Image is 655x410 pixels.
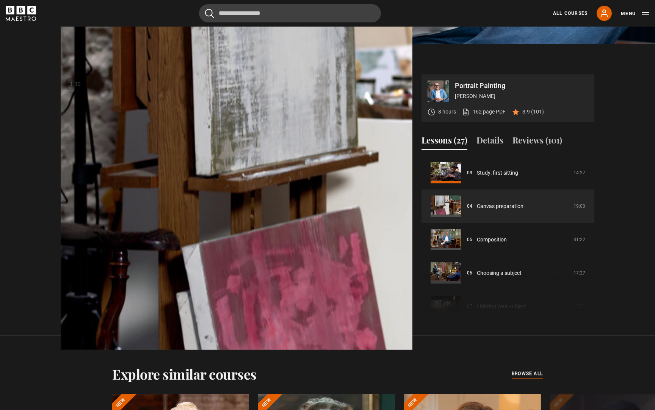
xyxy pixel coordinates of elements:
p: [PERSON_NAME] [455,92,588,100]
a: All Courses [553,10,588,17]
h2: Explore similar courses [112,366,257,382]
video-js: Video Player [61,74,412,273]
a: Canvas preparation [477,202,523,210]
button: Details [476,134,503,150]
a: browse all [512,370,543,378]
p: 8 hours [438,108,456,116]
svg: BBC Maestro [6,6,36,21]
button: Reviews (101) [512,134,562,150]
a: Composition [477,236,507,244]
p: Portrait Painting [455,82,588,89]
p: 3.9 (101) [522,108,544,116]
button: Lessons (27) [422,134,467,150]
button: Toggle navigation [621,10,649,17]
a: Choosing a subject [477,269,522,277]
input: Search [199,4,381,22]
button: Submit the search query [205,9,214,18]
a: 162 page PDF [462,108,506,116]
a: Study: first sitting [477,169,518,177]
span: browse all [512,370,543,377]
